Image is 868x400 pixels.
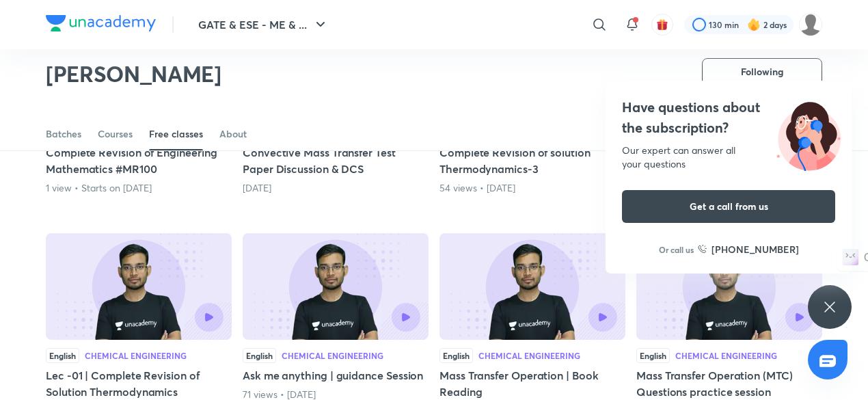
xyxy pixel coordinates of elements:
h5: Complete Revision of Engineering Mathematics #MR100 [46,144,232,177]
div: About [219,127,247,141]
a: About [219,118,247,150]
div: Chemical Engineering [675,351,777,360]
a: Company Logo [46,15,156,35]
p: Or call us [659,243,694,256]
div: English [46,348,79,363]
h5: Lec -01 | Complete Revision of Solution Thermodynamics [46,367,232,400]
div: Courses [98,127,133,141]
img: Company Logo [46,15,156,31]
h4: Have questions about the subscription? [622,97,835,138]
div: Chemical Engineering [478,351,580,360]
div: Free classes [149,127,203,141]
div: 1 view • Starts on Sept 6 [46,181,232,195]
span: Following [741,65,783,79]
div: Chemical Engineering [85,351,187,360]
button: Get a call from us [622,190,835,223]
img: streak [747,18,761,31]
div: 54 views • 8 days ago [439,181,625,195]
div: 3 days ago [243,181,429,195]
button: Following [702,58,822,85]
img: yash Singh [799,13,822,36]
h5: Mass Transfer Operation | Book Reading [439,367,625,400]
h5: Convective Mass Transfer Test Paper Discussion & DCS [243,144,429,177]
div: Our expert can answer all your questions [622,144,835,171]
div: Chemical Engineering [282,351,383,360]
div: English [243,348,276,363]
a: Courses [98,118,133,150]
h5: Mass Transfer Operation (MTC) Questions practice session [636,367,822,400]
h5: Ask me anything | guidance Session [243,367,429,384]
button: GATE & ESE - ME & ... [190,11,337,38]
a: Free classes [149,118,203,150]
img: ttu_illustration_new.svg [765,97,852,171]
h6: [PHONE_NUMBER] [711,242,799,256]
a: [PHONE_NUMBER] [698,242,799,256]
button: avatar [651,14,673,36]
div: Batches [46,127,81,141]
img: avatar [656,18,668,31]
h5: Complete Revision of solution Thermodynamics-3 [439,144,625,177]
div: English [439,348,473,363]
a: Batches [46,118,81,150]
h2: [PERSON_NAME] [46,60,221,88]
div: English [636,348,670,363]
